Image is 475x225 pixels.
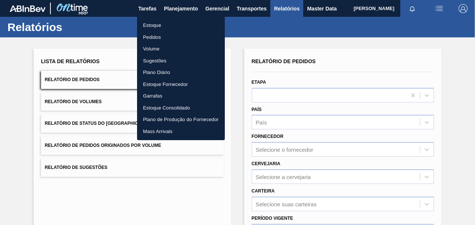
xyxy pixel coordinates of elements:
a: Mass Arrivals [137,126,225,138]
a: Sugestões [137,55,225,67]
a: Estoque Consolidado [137,102,225,114]
a: Garrafas [137,90,225,102]
a: Plano de Produção do Fornecedor [137,114,225,126]
a: Estoque [137,19,225,31]
a: Pedidos [137,31,225,43]
a: Plano Diário [137,67,225,78]
a: Estoque Fornecedor [137,78,225,90]
a: Volume [137,43,225,55]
